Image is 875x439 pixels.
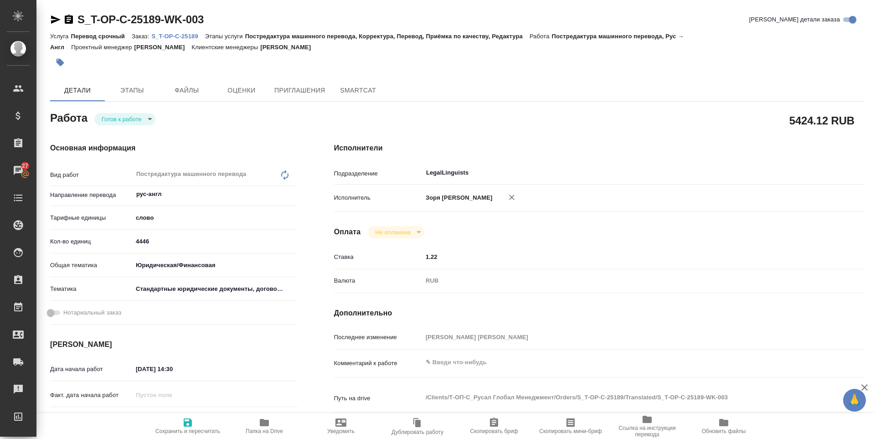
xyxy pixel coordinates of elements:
[16,161,34,170] span: 27
[334,227,361,238] h4: Оплата
[422,193,493,202] p: Зоря [PERSON_NAME]
[334,169,422,178] p: Подразделение
[334,253,422,262] p: Ставка
[165,85,209,96] span: Файлы
[789,113,854,128] h2: 5424.12 RUB
[50,365,133,374] p: Дата начала работ
[609,413,685,439] button: Ссылка на инструкции перевода
[149,413,226,439] button: Сохранить и пересчитать
[155,428,220,434] span: Сохранить и пересчитать
[50,14,61,25] button: Скопировать ссылку для ЯМессенджера
[702,428,746,434] span: Обновить файлы
[334,394,422,403] p: Путь на drive
[50,261,133,270] p: Общая тематика
[816,172,818,174] button: Open
[685,413,762,439] button: Обновить файлы
[334,193,422,202] p: Исполнитель
[379,413,456,439] button: Дублировать работу
[470,428,518,434] span: Скопировать бриф
[336,85,380,96] span: SmartCat
[293,193,294,195] button: Open
[847,391,862,410] span: 🙏
[422,331,821,344] input: Пустое поле
[456,413,532,439] button: Скопировать бриф
[843,389,866,412] button: 🙏
[530,33,552,40] p: Работа
[614,425,680,438] span: Ссылка на инструкции перевода
[50,143,298,154] h4: Основная информация
[50,213,133,222] p: Тарифные единицы
[133,235,298,248] input: ✎ Введи что-нибудь
[94,113,155,125] div: Готов к работе
[110,85,154,96] span: Этапы
[2,159,34,182] a: 27
[502,187,522,207] button: Удалить исполнителя
[99,115,144,123] button: Готов к работе
[63,308,121,317] span: Нотариальный заказ
[133,362,212,376] input: ✎ Введи что-нибудь
[77,13,204,26] a: S_T-OP-C-25189-WK-003
[50,284,133,294] p: Тематика
[334,276,422,285] p: Валюта
[71,44,134,51] p: Проектный менеджер
[133,388,212,402] input: Пустое поле
[260,44,318,51] p: [PERSON_NAME]
[50,52,70,72] button: Добавить тэг
[391,429,443,435] span: Дублировать работу
[151,32,205,40] a: S_T-OP-C-25189
[50,191,133,200] p: Направление перевода
[133,412,212,425] input: ✎ Введи что-нибудь
[422,273,821,289] div: RUB
[245,33,530,40] p: Постредактура машинного перевода, Корректура, Перевод, Приёмка по качеству, Редактура
[133,281,298,297] div: Стандартные юридические документы, договоры, уставы
[71,33,132,40] p: Перевод срочный
[133,210,298,226] div: слово
[151,33,205,40] p: S_T-OP-C-25189
[334,333,422,342] p: Последнее изменение
[50,109,87,125] h2: Работа
[422,250,821,263] input: ✎ Введи что-нибудь
[334,143,865,154] h4: Исполнители
[220,85,263,96] span: Оценки
[56,85,99,96] span: Детали
[226,413,303,439] button: Папка на Drive
[372,228,413,236] button: Не оплачена
[50,391,133,400] p: Факт. дата начала работ
[422,390,821,405] textarea: /Clients/Т-ОП-С_Русал Глобал Менеджмент/Orders/S_T-OP-C-25189/Translated/S_T-OP-C-25189-WK-003
[132,33,151,40] p: Заказ:
[368,226,424,238] div: Готов к работе
[334,359,422,368] p: Комментарий к работе
[133,258,298,273] div: Юридическая/Финансовая
[274,85,325,96] span: Приглашения
[63,14,74,25] button: Скопировать ссылку
[134,44,192,51] p: [PERSON_NAME]
[205,33,245,40] p: Этапы услуги
[303,413,379,439] button: Уведомить
[50,170,133,180] p: Вид работ
[192,44,261,51] p: Клиентские менеджеры
[532,413,609,439] button: Скопировать мини-бриф
[334,308,865,319] h4: Дополнительно
[50,33,71,40] p: Услуга
[50,339,298,350] h4: [PERSON_NAME]
[327,428,355,434] span: Уведомить
[749,15,840,24] span: [PERSON_NAME] детали заказа
[539,428,602,434] span: Скопировать мини-бриф
[50,237,133,246] p: Кол-во единиц
[246,428,283,434] span: Папка на Drive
